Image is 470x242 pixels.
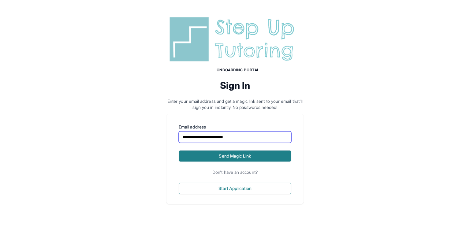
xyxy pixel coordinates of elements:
[166,15,304,64] img: Step Up Tutoring horizontal logo
[166,98,304,110] p: Enter your email address and get a magic link sent to your email that'll sign you in instantly. N...
[179,124,291,130] label: Email address
[179,183,291,194] button: Start Application
[210,169,260,175] span: Don't have an account?
[173,68,304,73] h1: Onboarding Portal
[166,80,304,91] h2: Sign In
[179,150,291,162] button: Send Magic Link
